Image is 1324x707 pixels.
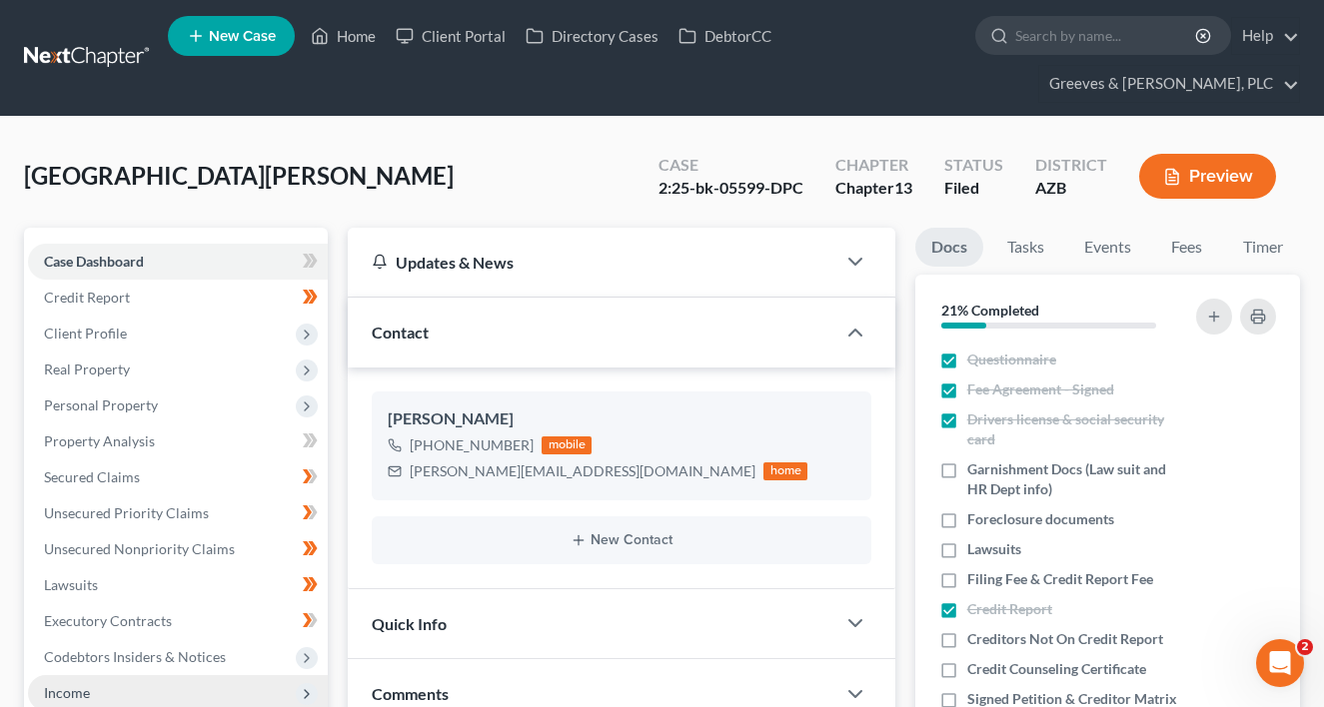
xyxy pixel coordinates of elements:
[44,289,130,306] span: Credit Report
[44,684,90,701] span: Income
[668,18,781,54] a: DebtorCC
[967,569,1153,589] span: Filing Fee & Credit Report Fee
[967,599,1052,619] span: Credit Report
[386,18,516,54] a: Client Portal
[44,576,98,593] span: Lawsuits
[388,407,854,431] div: [PERSON_NAME]
[372,252,810,273] div: Updates & News
[967,629,1163,649] span: Creditors Not On Credit Report
[1227,228,1299,267] a: Timer
[1256,639,1304,687] iframe: Intercom live chat
[28,280,328,316] a: Credit Report
[967,350,1056,369] span: Questionnaire
[410,435,534,455] div: [PHONE_NUMBER]
[659,154,803,177] div: Case
[44,504,209,521] span: Unsecured Priority Claims
[44,396,158,413] span: Personal Property
[835,154,912,177] div: Chapter
[1155,228,1219,267] a: Fees
[1232,18,1299,54] a: Help
[1015,17,1198,54] input: Search by name...
[1035,154,1107,177] div: District
[44,325,127,342] span: Client Profile
[941,302,1039,319] strong: 21% Completed
[28,244,328,280] a: Case Dashboard
[44,540,235,557] span: Unsecured Nonpriority Claims
[24,161,454,190] span: [GEOGRAPHIC_DATA][PERSON_NAME]
[516,18,668,54] a: Directory Cases
[944,177,1003,200] div: Filed
[967,659,1146,679] span: Credit Counseling Certificate
[1297,639,1313,655] span: 2
[44,648,226,665] span: Codebtors Insiders & Notices
[763,462,807,480] div: home
[44,468,140,485] span: Secured Claims
[915,228,983,267] a: Docs
[372,323,429,342] span: Contact
[659,177,803,200] div: 2:25-bk-05599-DPC
[967,459,1187,499] span: Garnishment Docs (Law suit and HR Dept info)
[28,423,328,459] a: Property Analysis
[967,409,1187,449] span: Drivers license & social security card
[991,228,1060,267] a: Tasks
[28,459,328,495] a: Secured Claims
[209,29,276,44] span: New Case
[44,253,144,270] span: Case Dashboard
[410,461,755,481] div: [PERSON_NAME][EMAIL_ADDRESS][DOMAIN_NAME]
[967,379,1114,399] span: Fee Agreement - Signed
[835,177,912,200] div: Chapter
[28,567,328,603] a: Lawsuits
[542,436,592,454] div: mobile
[1139,154,1276,199] button: Preview
[1035,177,1107,200] div: AZB
[44,612,172,629] span: Executory Contracts
[44,360,130,377] span: Real Property
[44,432,155,449] span: Property Analysis
[28,603,328,639] a: Executory Contracts
[1068,228,1147,267] a: Events
[301,18,386,54] a: Home
[894,178,912,197] span: 13
[28,531,328,567] a: Unsecured Nonpriority Claims
[1039,66,1299,102] a: Greeves & [PERSON_NAME], PLC
[372,614,447,633] span: Quick Info
[967,539,1021,559] span: Lawsuits
[944,154,1003,177] div: Status
[28,495,328,531] a: Unsecured Priority Claims
[967,509,1114,529] span: Foreclosure documents
[388,532,854,548] button: New Contact
[372,684,449,703] span: Comments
